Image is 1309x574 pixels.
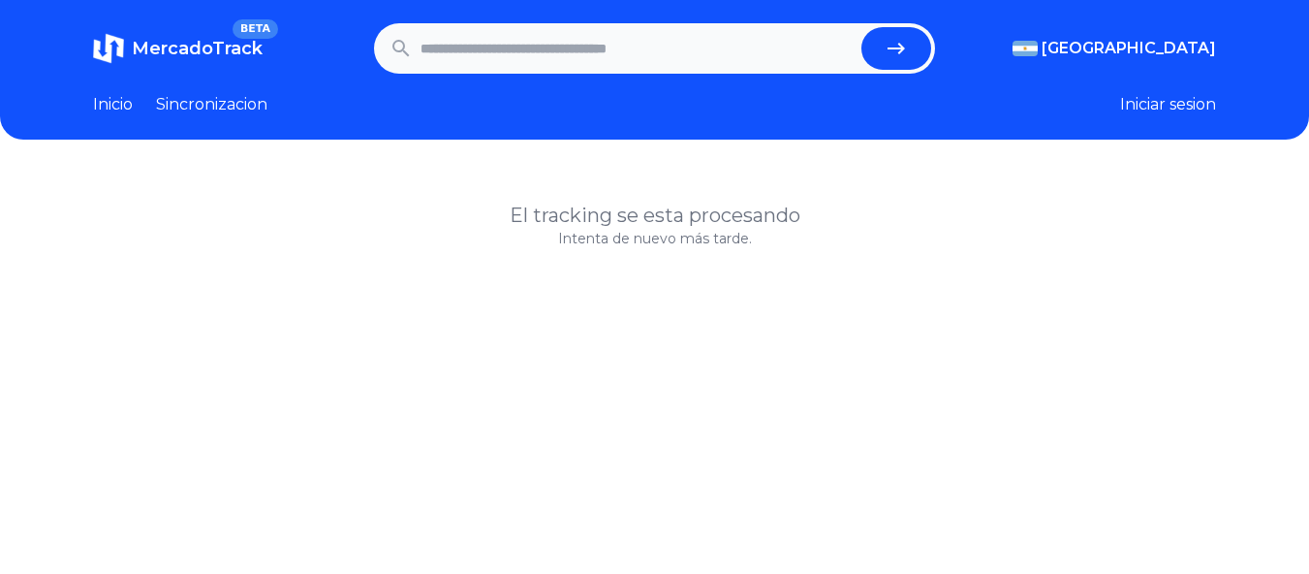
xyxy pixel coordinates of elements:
button: [GEOGRAPHIC_DATA] [1013,37,1216,60]
p: Intenta de nuevo más tarde. [93,229,1216,248]
a: Inicio [93,93,133,116]
img: Argentina [1013,41,1038,56]
button: Iniciar sesion [1120,93,1216,116]
img: MercadoTrack [93,33,124,64]
h1: El tracking se esta procesando [93,202,1216,229]
span: MercadoTrack [132,38,263,59]
a: Sincronizacion [156,93,267,116]
a: MercadoTrackBETA [93,33,263,64]
span: BETA [233,19,278,39]
span: [GEOGRAPHIC_DATA] [1042,37,1216,60]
